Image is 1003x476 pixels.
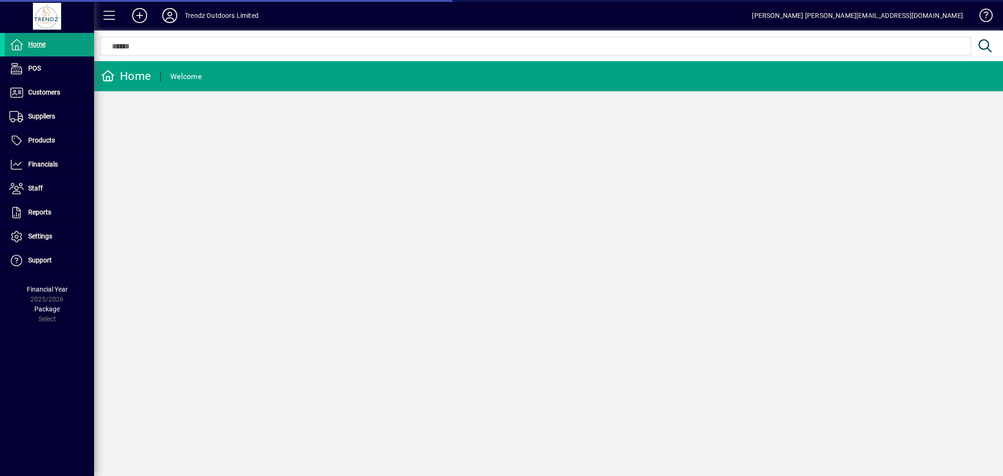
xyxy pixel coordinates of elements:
[101,69,151,84] div: Home
[5,153,94,176] a: Financials
[28,160,58,168] span: Financials
[5,81,94,104] a: Customers
[28,64,41,72] span: POS
[170,69,202,84] div: Welcome
[5,225,94,248] a: Settings
[5,201,94,224] a: Reports
[752,8,963,23] div: [PERSON_NAME] [PERSON_NAME][EMAIL_ADDRESS][DOMAIN_NAME]
[28,208,51,216] span: Reports
[28,40,46,48] span: Home
[5,249,94,272] a: Support
[28,232,52,240] span: Settings
[5,57,94,80] a: POS
[28,112,55,120] span: Suppliers
[34,305,60,313] span: Package
[28,136,55,144] span: Products
[5,177,94,200] a: Staff
[155,7,185,24] button: Profile
[5,129,94,152] a: Products
[5,105,94,128] a: Suppliers
[28,184,43,192] span: Staff
[28,256,52,264] span: Support
[125,7,155,24] button: Add
[185,8,259,23] div: Trendz Outdoors Limited
[972,2,991,32] a: Knowledge Base
[27,286,68,293] span: Financial Year
[28,88,60,96] span: Customers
